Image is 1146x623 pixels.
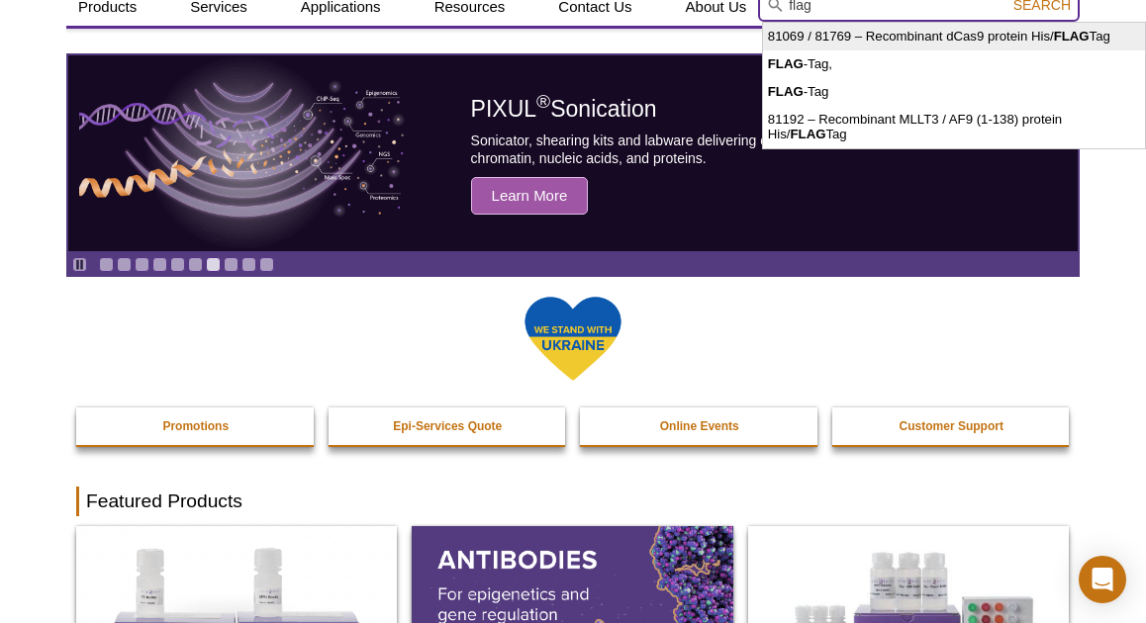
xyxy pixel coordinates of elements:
a: Go to slide 4 [152,257,167,272]
a: Go to slide 8 [224,257,239,272]
li: 81069 / 81769 – Recombinant dCas9 protein His/ Tag [763,23,1145,50]
li: -Tag [763,78,1145,106]
li: 81192 – Recombinant MLLT3 / AF9 (1-138) protein His/ Tag [763,106,1145,149]
strong: Customer Support [900,419,1003,433]
a: Go to slide 7 [206,257,221,272]
article: PIXUL Sonication [68,55,1078,251]
span: PIXUL Sonication [471,96,657,122]
a: Go to slide 1 [99,257,114,272]
sup: ® [536,92,550,113]
a: Go to slide 3 [135,257,149,272]
strong: FLAG [1054,29,1090,44]
div: Open Intercom Messenger [1079,556,1126,603]
a: PIXUL sonication PIXUL®Sonication Sonicator, shearing kits and labware delivering consistent mult... [68,55,1078,251]
img: PIXUL sonication [79,54,406,252]
a: Toggle autoplay [72,257,87,272]
a: Go to slide 10 [259,257,274,272]
a: Promotions [76,407,316,445]
a: Go to slide 5 [170,257,185,272]
strong: Epi-Services Quote [393,419,502,433]
p: Sonicator, shearing kits and labware delivering consistent multi-sample sonication of chromatin, ... [471,132,1033,167]
a: Customer Support [832,407,1072,445]
strong: FLAG [768,56,804,71]
a: Go to slide 2 [117,257,132,272]
img: We Stand With Ukraine [524,295,622,383]
span: Learn More [471,177,589,215]
a: Epi-Services Quote [329,407,568,445]
strong: Promotions [162,419,229,433]
a: Go to slide 9 [241,257,256,272]
a: Go to slide 6 [188,257,203,272]
h2: Featured Products [76,487,1070,516]
li: -Tag, [763,50,1145,78]
strong: Online Events [660,419,739,433]
strong: FLAG [768,84,804,99]
strong: FLAG [791,127,826,141]
a: Online Events [580,407,819,445]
